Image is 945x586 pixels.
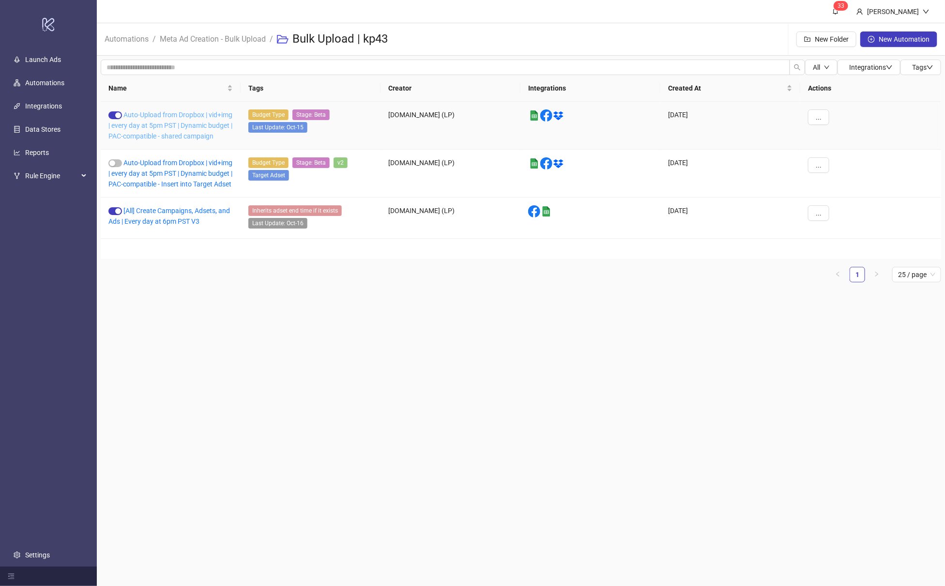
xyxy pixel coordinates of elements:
span: Inherits adset end time if it exists [248,205,342,216]
a: [All] Create Campaigns, Adsets, and Ads | Every day at 6pm PST V3 [108,207,230,225]
span: bell [832,8,839,15]
span: Stage: Beta [292,157,330,168]
th: Tags [241,75,381,102]
span: 3 [841,2,844,9]
div: [DOMAIN_NAME] (LP) [381,198,520,239]
span: v2 [334,157,348,168]
a: Auto-Upload from Dropbox | vid+img | every day at 5pm PST | Dynamic budget | PAC-compatible - Ins... [108,159,232,188]
li: Next Page [869,267,884,282]
th: Name [101,75,241,102]
a: Launch Ads [25,56,61,63]
span: down [824,64,830,70]
li: Previous Page [830,267,846,282]
a: Automations [25,79,64,87]
span: fork [14,172,20,179]
a: Reports [25,149,49,156]
button: Alldown [805,60,838,75]
div: Page Size [892,267,941,282]
span: Budget Type [248,157,289,168]
span: plus-circle [868,36,875,43]
button: ... [808,205,829,221]
span: New Folder [815,35,849,43]
div: [DOMAIN_NAME] (LP) [381,150,520,198]
th: Creator [381,75,520,102]
span: down [923,8,930,15]
span: Name [108,83,225,93]
button: left [830,267,846,282]
a: Meta Ad Creation - Bulk Upload [158,33,268,44]
button: ... [808,109,829,125]
div: [DATE] [660,102,800,150]
button: New Folder [796,31,856,47]
a: Integrations [25,102,62,110]
a: Data Stores [25,125,61,133]
span: Last Update: Oct-15 [248,122,307,133]
span: folder-add [804,36,811,43]
li: / [270,24,273,55]
div: [DOMAIN_NAME] (LP) [381,102,520,150]
span: down [927,64,933,71]
th: Actions [800,75,941,102]
div: [PERSON_NAME] [863,6,923,17]
span: Rule Engine [25,166,78,185]
span: All [813,63,820,71]
div: [DATE] [660,150,800,198]
th: Integrations [520,75,660,102]
span: New Automation [879,35,930,43]
span: Tags [912,63,933,71]
li: / [152,24,156,55]
span: 3 [838,2,841,9]
span: Budget Type [248,109,289,120]
span: left [835,271,841,277]
sup: 33 [834,1,848,11]
a: 1 [850,267,865,282]
span: ... [816,209,822,217]
button: New Automation [860,31,937,47]
div: [DATE] [660,198,800,239]
span: down [886,64,893,71]
a: Automations [103,33,151,44]
button: right [869,267,884,282]
span: menu-fold [8,573,15,580]
button: Tagsdown [900,60,941,75]
span: ... [816,161,822,169]
th: Created At [660,75,800,102]
span: user [856,8,863,15]
span: Stage: Beta [292,109,330,120]
span: Last Update: Oct-16 [248,218,307,229]
li: 1 [850,267,865,282]
button: ... [808,157,829,173]
a: Settings [25,551,50,559]
a: Auto-Upload from Dropbox | vid+img | every day at 5pm PST | Dynamic budget | PAC-compatible - sha... [108,111,232,140]
span: Created At [668,83,785,93]
h3: Bulk Upload | kp43 [292,31,388,47]
span: Target Adset [248,170,289,181]
span: search [794,64,801,71]
span: Integrations [849,63,893,71]
button: Integrationsdown [838,60,900,75]
span: right [874,271,880,277]
span: 25 / page [898,267,935,282]
span: ... [816,113,822,121]
span: folder-open [277,33,289,45]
